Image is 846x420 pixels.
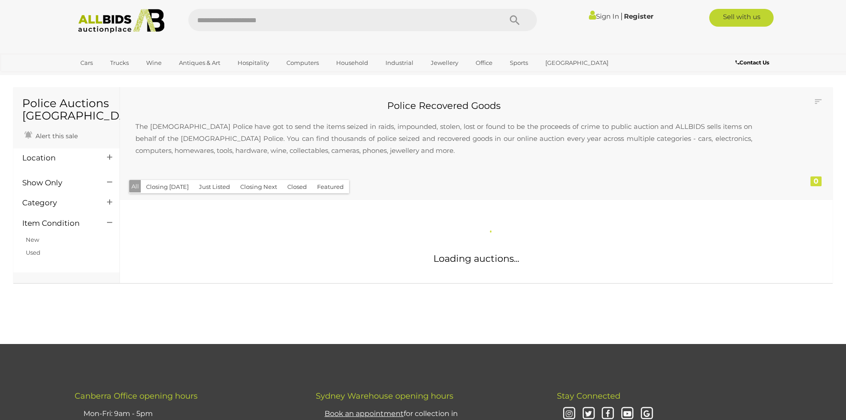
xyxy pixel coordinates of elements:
[141,180,194,194] button: Closing [DATE]
[22,179,94,187] h4: Show Only
[22,128,80,142] a: Alert this sale
[75,391,198,401] span: Canberra Office opening hours
[140,56,167,70] a: Wine
[33,132,78,140] span: Alert this sale
[709,9,774,27] a: Sell with us
[173,56,226,70] a: Antiques & Art
[22,154,94,162] h4: Location
[22,199,94,207] h4: Category
[73,9,170,33] img: Allbids.com.au
[235,180,282,194] button: Closing Next
[470,56,498,70] a: Office
[620,11,623,21] span: |
[325,409,404,418] u: Book an appointment
[194,180,235,194] button: Just Listed
[104,56,135,70] a: Trucks
[26,249,40,256] a: Used
[316,391,453,401] span: Sydney Warehouse opening hours
[735,59,769,66] b: Contact Us
[312,180,349,194] button: Featured
[330,56,374,70] a: Household
[589,12,619,20] a: Sign In
[127,112,761,165] p: The [DEMOGRAPHIC_DATA] Police have got to send the items seized in raids, impounded, stolen, lost...
[232,56,275,70] a: Hospitality
[540,56,614,70] a: [GEOGRAPHIC_DATA]
[557,391,620,401] span: Stay Connected
[129,180,141,193] button: All
[735,58,771,68] a: Contact Us
[380,56,419,70] a: Industrial
[75,56,99,70] a: Cars
[282,180,312,194] button: Closed
[22,97,111,122] h1: Police Auctions [GEOGRAPHIC_DATA]
[26,236,39,243] a: New
[425,56,464,70] a: Jewellery
[433,253,519,264] span: Loading auctions...
[504,56,534,70] a: Sports
[127,100,761,111] h2: Police Recovered Goods
[281,56,325,70] a: Computers
[810,176,822,186] div: 0
[22,219,94,228] h4: Item Condition
[493,9,537,31] button: Search
[624,12,653,20] a: Register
